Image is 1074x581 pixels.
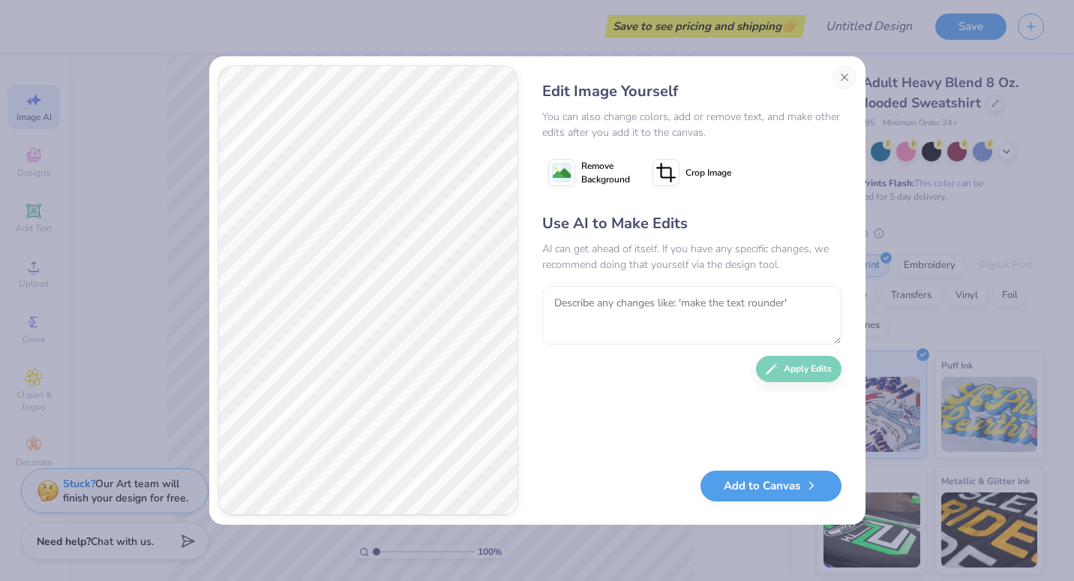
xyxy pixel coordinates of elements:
div: Use AI to Make Edits [542,212,841,235]
div: Edit Image Yourself [542,80,841,103]
div: AI can get ahead of itself. If you have any specific changes, we recommend doing that yourself vi... [542,241,841,272]
button: Remove Background [542,154,636,191]
span: Remove Background [581,159,630,186]
button: Add to Canvas [700,471,841,501]
button: Crop Image [646,154,740,191]
span: Crop Image [685,166,731,179]
button: Close [832,65,856,89]
div: You can also change colors, add or remove text, and make other edits after you add it to the canvas. [542,109,841,140]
